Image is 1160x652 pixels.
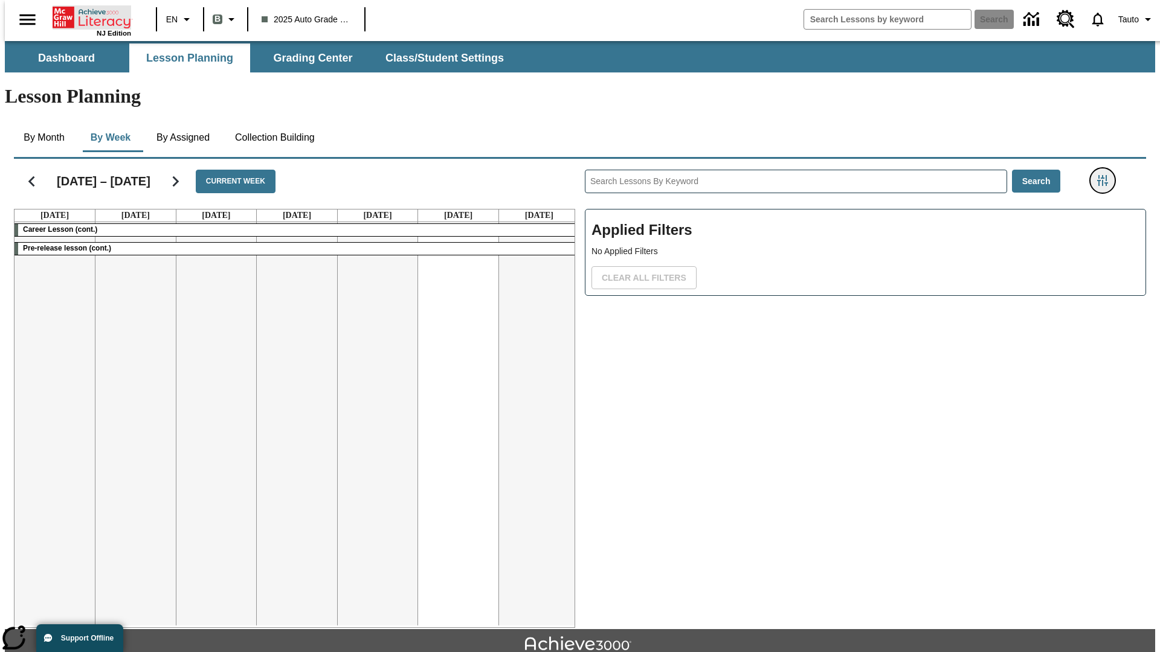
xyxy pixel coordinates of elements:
[1091,168,1115,193] button: Filters Side menu
[591,216,1139,245] h2: Applied Filters
[16,166,47,197] button: Previous
[1049,3,1082,36] a: Resource Center, Will open in new tab
[1113,8,1160,30] button: Profile/Settings
[253,43,373,72] button: Grading Center
[4,154,575,628] div: Calendar
[119,209,152,222] a: September 9, 2025
[97,30,131,37] span: NJ Edition
[6,43,127,72] button: Dashboard
[53,5,131,30] a: Home
[129,43,250,72] button: Lesson Planning
[1082,4,1113,35] a: Notifications
[61,634,114,642] span: Support Offline
[361,209,394,222] a: September 12, 2025
[199,209,233,222] a: September 10, 2025
[14,123,74,152] button: By Month
[804,10,971,29] input: search field
[38,209,71,222] a: September 8, 2025
[376,43,514,72] button: Class/Student Settings
[214,11,221,27] span: B
[208,8,243,30] button: Boost Class color is gray green. Change class color
[80,123,141,152] button: By Week
[53,4,131,37] div: Home
[14,224,579,236] div: Career Lesson (cont.)
[166,13,178,26] span: EN
[442,209,475,222] a: September 13, 2025
[280,209,314,222] a: September 11, 2025
[5,43,515,72] div: SubNavbar
[225,123,324,152] button: Collection Building
[5,41,1155,72] div: SubNavbar
[10,2,45,37] button: Open side menu
[5,85,1155,107] h1: Lesson Planning
[196,170,275,193] button: Current Week
[591,245,1139,258] p: No Applied Filters
[57,174,150,188] h2: [DATE] – [DATE]
[161,8,199,30] button: Language: EN, Select a language
[14,243,579,255] div: Pre-release lesson (cont.)
[36,624,123,652] button: Support Offline
[1016,3,1049,36] a: Data Center
[523,209,556,222] a: September 14, 2025
[575,154,1146,628] div: Search
[23,225,97,234] span: Career Lesson (cont.)
[1118,13,1139,26] span: Tauto
[262,13,351,26] span: 2025 Auto Grade 1 B
[585,209,1146,296] div: Applied Filters
[23,244,111,252] span: Pre-release lesson (cont.)
[585,170,1007,193] input: Search Lessons By Keyword
[160,166,191,197] button: Next
[1012,170,1061,193] button: Search
[147,123,219,152] button: By Assigned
